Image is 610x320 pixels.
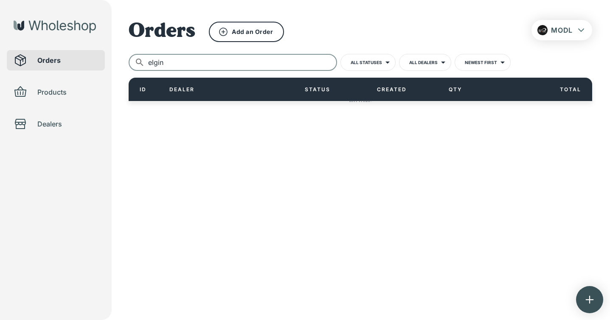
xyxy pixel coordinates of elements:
[129,101,592,102] div: No rows
[129,20,195,44] h1: Orders
[351,58,382,65] p: All Statuses
[133,78,153,101] div: ID
[14,20,96,33] img: Wholeshop logo
[487,78,592,101] div: TOTAL
[360,78,424,101] div: CREATED
[442,78,469,101] div: QTY
[7,50,105,70] div: Orders
[148,54,337,71] input: Search orders
[370,78,413,101] div: CREATED
[7,114,105,134] div: Dealers
[465,58,497,65] p: Newest First
[531,20,592,40] button: MODL
[424,78,487,101] div: QTY
[209,22,284,42] button: Add an Order
[129,78,158,101] div: ID
[37,55,98,65] span: Orders
[537,25,548,35] img: sg4OPTHQoY-BF_24_Green_Glow_2.png
[551,26,573,34] span: MODL
[275,78,360,101] div: STATUS
[163,78,201,101] div: DEALER
[298,78,337,101] div: STATUS
[158,78,275,101] div: DEALER
[7,82,105,102] div: Products
[553,78,588,101] div: TOTAL
[37,119,98,129] span: Dealers
[409,58,438,65] p: All Dealers
[37,87,98,97] span: Products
